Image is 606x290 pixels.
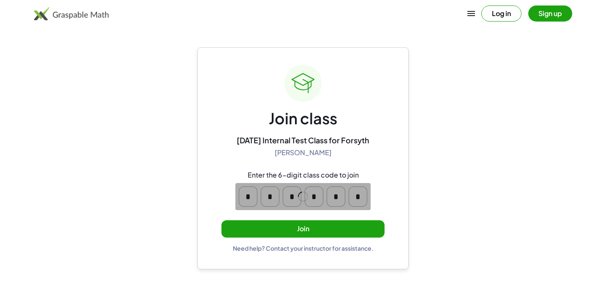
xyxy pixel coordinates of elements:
div: Enter the 6-digit class code to join [248,171,359,180]
div: Need help? Contact your instructor for assistance. [233,244,374,252]
div: Join class [269,109,337,129]
button: Join [221,220,385,238]
div: [DATE] Internal Test Class for Forsyth [237,135,369,145]
button: Log in [481,5,521,22]
button: Sign up [528,5,572,22]
div: [PERSON_NAME] [275,148,332,157]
